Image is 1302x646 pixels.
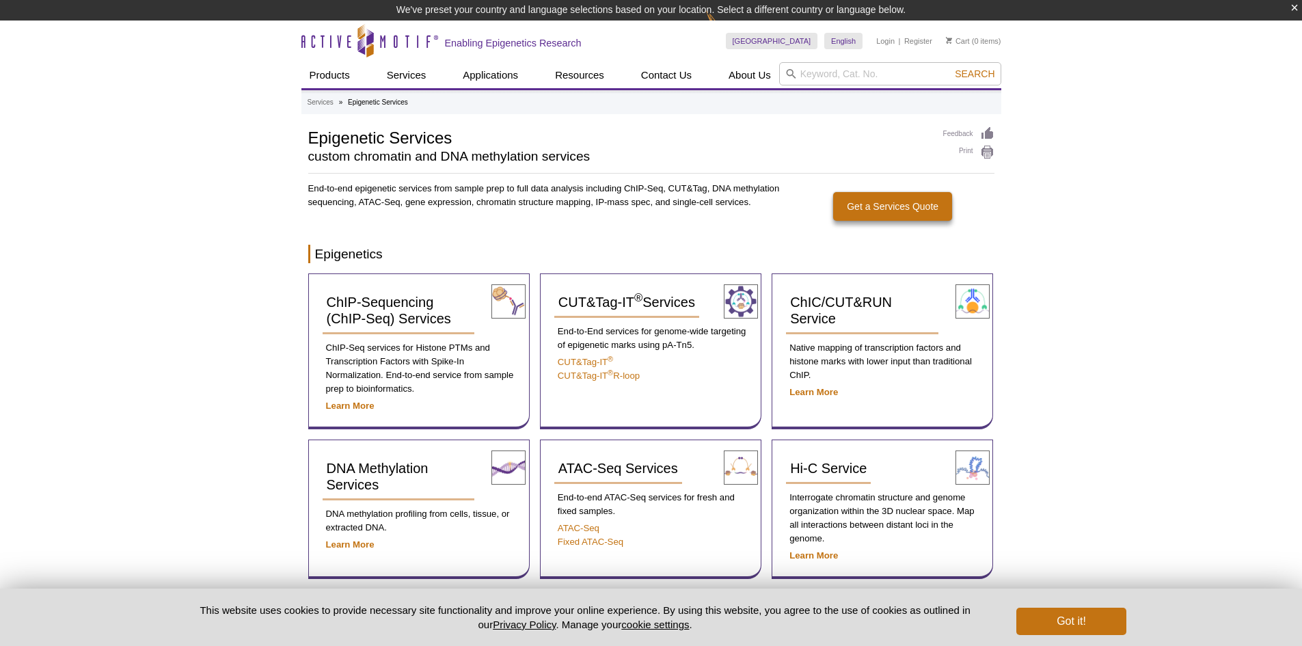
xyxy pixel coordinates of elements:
a: Register [904,36,932,46]
span: Search [955,68,994,79]
a: CUT&Tag-IT® [558,357,613,367]
a: Applications [455,62,526,88]
a: Privacy Policy [493,619,556,630]
img: CUT&Tag-IT® Services [724,284,758,319]
span: ChIP-Sequencing (ChIP-Seq) Services [327,295,451,326]
a: Feedback [943,126,994,142]
a: Hi-C Service [786,454,871,484]
li: » [339,98,343,106]
h1: Epigenetic Services [308,126,930,147]
p: End-to-end epigenetic services from sample prep to full data analysis including ChIP-Seq, CUT&Tag... [308,182,781,209]
input: Keyword, Cat. No. [779,62,1001,85]
a: DNA Methylation Services [323,454,475,500]
li: | [899,33,901,49]
span: ChIC/CUT&RUN Service [790,295,892,326]
a: Services [308,96,334,109]
a: About Us [720,62,779,88]
button: cookie settings [621,619,689,630]
a: Get a Services Quote [833,192,952,221]
a: Contact Us [633,62,700,88]
span: ATAC-Seq Services [558,461,678,476]
button: Search [951,68,999,80]
a: Learn More [326,539,375,550]
li: (0 items) [946,33,1001,49]
a: Learn More [326,401,375,411]
a: Print [943,145,994,160]
img: ChIP-Seq Services [491,284,526,319]
img: Hi-C Service [955,450,990,485]
li: Epigenetic Services [348,98,408,106]
p: End-to-End services for genome-wide targeting of epigenetic marks using pA-Tn5. [554,325,747,352]
sup: ® [634,292,642,305]
a: Learn More [789,550,838,561]
img: ATAC-Seq Services [724,450,758,485]
h2: custom chromatin and DNA methylation services [308,150,930,163]
sup: ® [608,368,613,377]
p: ChIP-Seq services for Histone PTMs and Transcription Factors with Spike-In Normalization. End-to-... [323,341,515,396]
a: Login [876,36,895,46]
a: ATAC-Seq [558,523,599,533]
a: Products [301,62,358,88]
a: Services [379,62,435,88]
span: Hi-C Service [790,461,867,476]
p: DNA methylation profiling from cells, tissue, or extracted DNA. [323,507,515,535]
img: Your Cart [946,37,952,44]
a: ChIP-Sequencing (ChIP-Seq) Services [323,288,475,334]
h2: Enabling Epigenetics Research [445,37,582,49]
p: Native mapping of transcription factors and histone marks with lower input than traditional ChIP. [786,341,979,382]
button: Got it! [1016,608,1126,635]
a: Learn More [789,387,838,397]
a: Fixed ATAC-Seq [558,537,623,547]
p: This website uses cookies to provide necessary site functionality and improve your online experie... [176,603,994,632]
h2: Epigenetics [308,245,994,263]
a: English [824,33,863,49]
span: DNA Methylation Services [327,461,429,492]
p: Interrogate chromatin structure and genome organization within the 3D nuclear space. Map all inte... [786,491,979,546]
a: CUT&Tag-IT®Services [554,288,699,318]
a: Resources [547,62,612,88]
a: [GEOGRAPHIC_DATA] [726,33,818,49]
img: Change Here [706,10,742,42]
a: Cart [946,36,970,46]
a: ChIC/CUT&RUN Service [786,288,938,334]
sup: ® [608,355,613,363]
img: ChIC/CUT&RUN Service [955,284,990,319]
span: CUT&Tag-IT Services [558,295,695,310]
a: ATAC-Seq Services [554,454,682,484]
img: DNA Methylation Services [491,450,526,485]
p: End-to-end ATAC-Seq services for fresh and fixed samples. [554,491,747,518]
a: CUT&Tag-IT®R-loop [558,371,640,381]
